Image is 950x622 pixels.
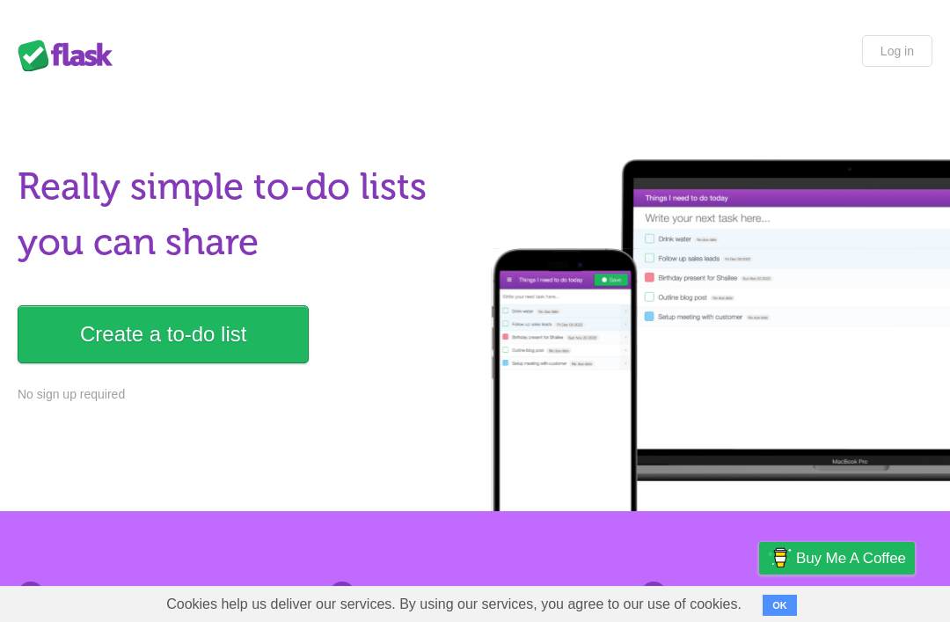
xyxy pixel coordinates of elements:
[862,35,932,67] a: Log in
[18,159,465,270] h1: Really simple to-do lists you can share
[329,582,621,605] h2: Share lists with ease.
[18,385,465,404] p: No sign up required
[796,543,906,574] span: Buy me a coffee
[768,543,792,573] img: Buy me a coffee
[640,582,932,605] h2: Access from any device.
[763,595,797,616] button: OK
[18,582,310,605] h2: No sign up. Nothing to install.
[18,305,309,363] a: Create a to-do list
[759,542,915,574] a: Buy me a coffee
[18,40,123,71] div: Flask Lists
[149,587,759,622] span: Cookies help us deliver our services. By using our services, you agree to our use of cookies.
